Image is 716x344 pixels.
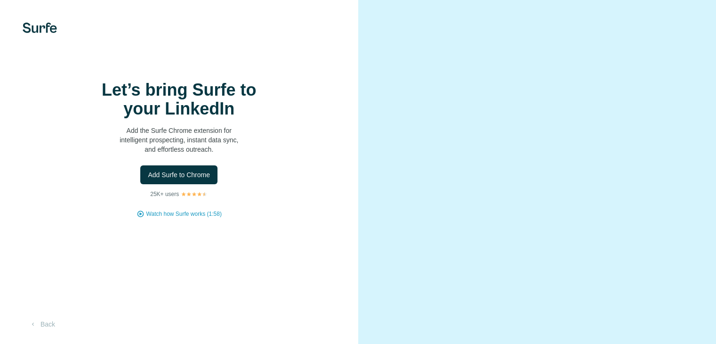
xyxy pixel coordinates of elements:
img: Surfe's logo [23,23,57,33]
p: Add the Surfe Chrome extension for intelligent prospecting, instant data sync, and effortless out... [85,126,273,154]
button: Add Surfe to Chrome [140,165,217,184]
button: Watch how Surfe works (1:58) [146,210,222,218]
span: Add Surfe to Chrome [148,170,210,180]
img: Rating Stars [181,191,208,197]
p: 25K+ users [150,190,179,198]
button: Back [23,316,62,333]
h1: Let’s bring Surfe to your LinkedIn [85,81,273,118]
